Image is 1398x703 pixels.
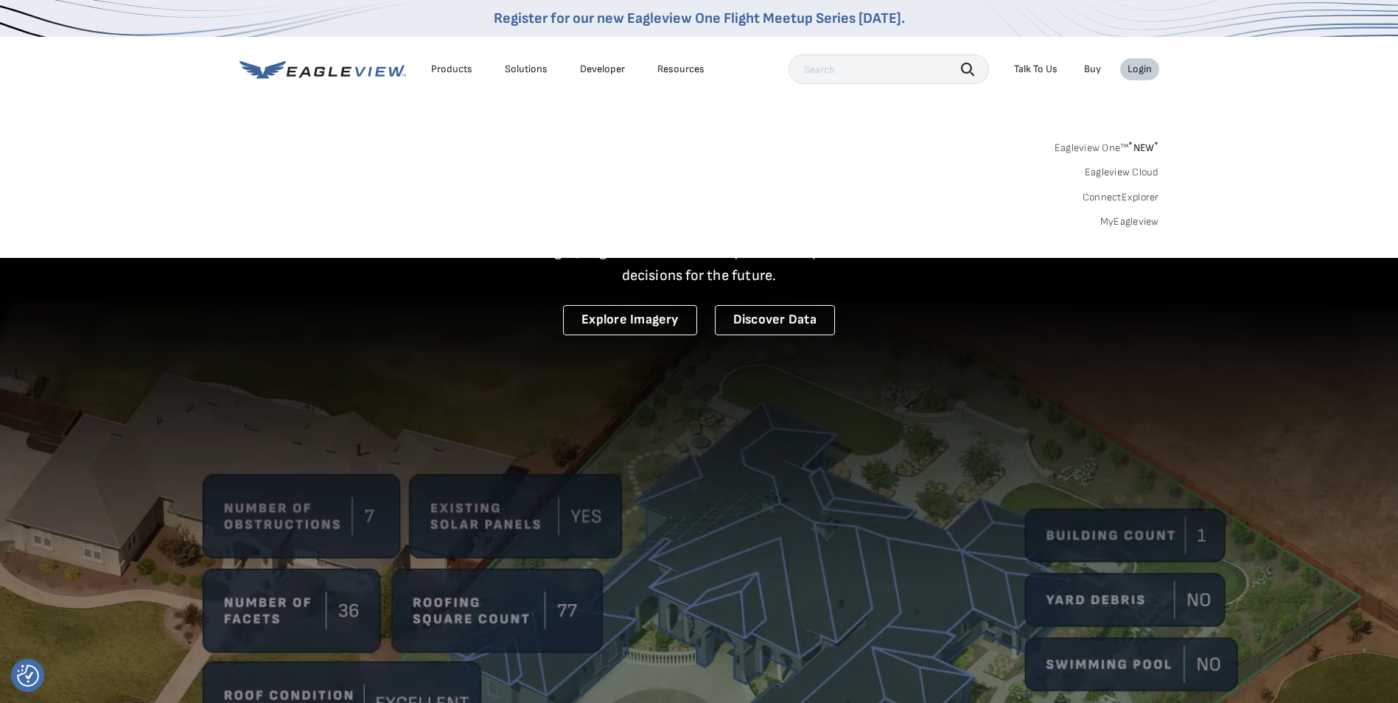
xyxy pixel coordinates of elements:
[1084,63,1101,76] a: Buy
[1014,63,1058,76] div: Talk To Us
[17,665,39,687] img: Revisit consent button
[789,55,989,84] input: Search
[494,10,905,27] a: Register for our new Eagleview One Flight Meetup Series [DATE].
[1083,191,1159,204] a: ConnectExplorer
[17,665,39,687] button: Consent Preferences
[1128,141,1158,154] span: NEW
[715,305,835,335] a: Discover Data
[1128,63,1152,76] div: Login
[1100,215,1159,228] a: MyEagleview
[505,63,548,76] div: Solutions
[1055,137,1159,154] a: Eagleview One™*NEW*
[657,63,705,76] div: Resources
[580,63,625,76] a: Developer
[1085,166,1159,179] a: Eagleview Cloud
[563,305,697,335] a: Explore Imagery
[431,63,472,76] div: Products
